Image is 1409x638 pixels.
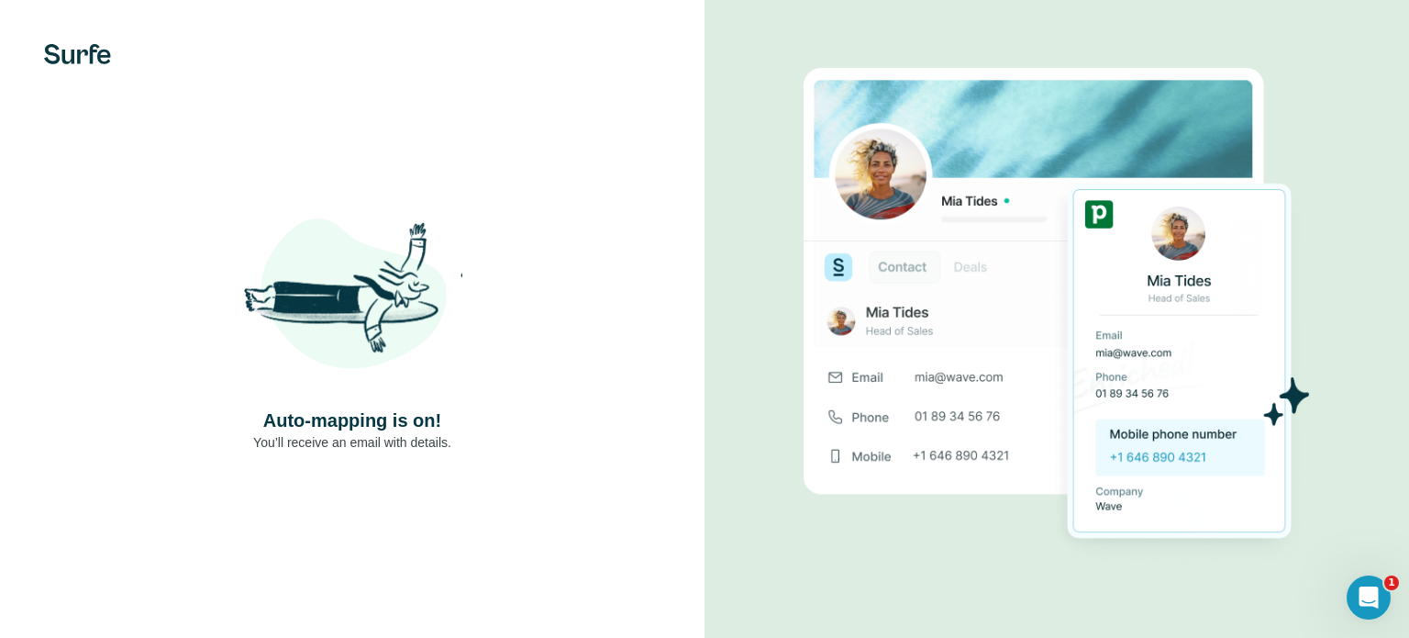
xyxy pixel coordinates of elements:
[1384,576,1399,590] span: 1
[804,68,1310,570] img: Download Success
[253,433,451,452] p: You’ll receive an email with details.
[242,187,462,408] img: Shaka Illustration
[263,408,441,433] h4: Auto-mapping is on!
[1347,576,1391,620] iframe: Intercom live chat
[44,44,111,64] img: Surfe's logo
